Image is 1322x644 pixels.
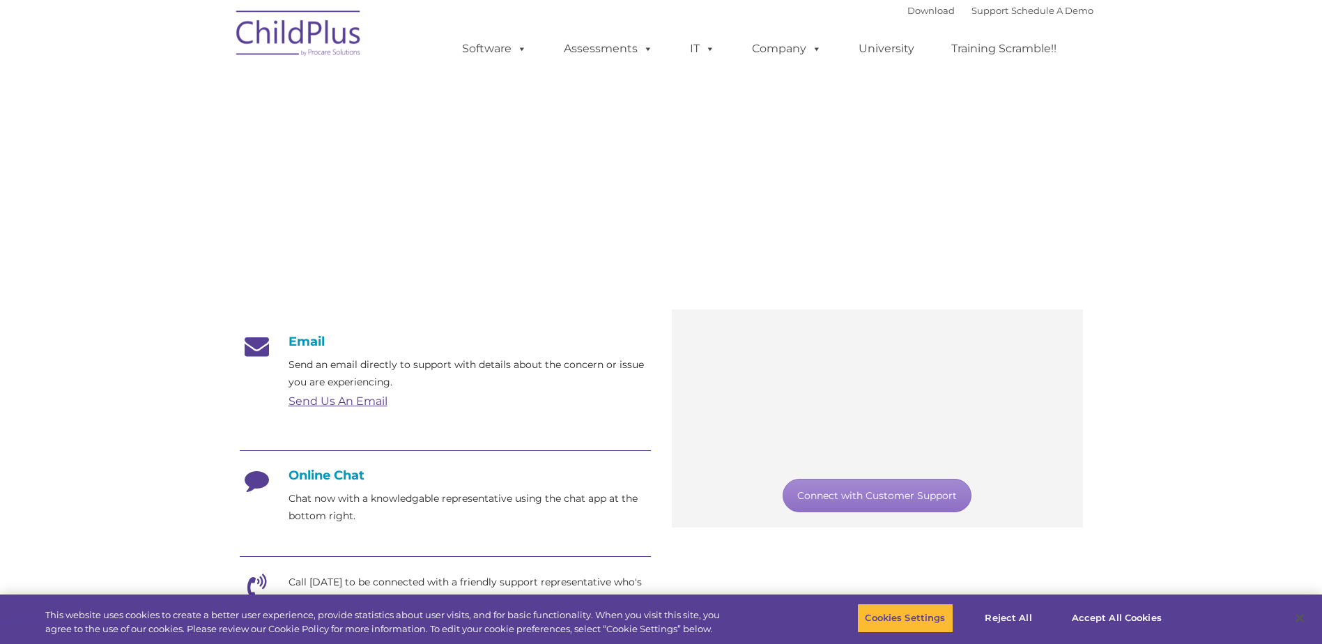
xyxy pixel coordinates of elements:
[845,35,928,63] a: University
[937,35,1070,63] a: Training Scramble!!
[1011,5,1093,16] a: Schedule A Demo
[550,35,667,63] a: Assessments
[229,1,369,70] img: ChildPlus by Procare Solutions
[289,574,651,608] p: Call [DATE] to be connected with a friendly support representative who's eager to help.
[907,5,955,16] a: Download
[240,468,651,483] h4: Online Chat
[965,604,1052,633] button: Reject All
[289,394,387,408] a: Send Us An Email
[971,5,1008,16] a: Support
[1064,604,1169,633] button: Accept All Cookies
[783,479,971,512] a: Connect with Customer Support
[45,608,727,636] div: This website uses cookies to create a better user experience, provide statistics about user visit...
[738,35,836,63] a: Company
[907,5,1093,16] font: |
[448,35,541,63] a: Software
[289,490,651,525] p: Chat now with a knowledgable representative using the chat app at the bottom right.
[857,604,953,633] button: Cookies Settings
[240,334,651,349] h4: Email
[289,356,651,391] p: Send an email directly to support with details about the concern or issue you are experiencing.
[1284,603,1315,634] button: Close
[676,35,729,63] a: IT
